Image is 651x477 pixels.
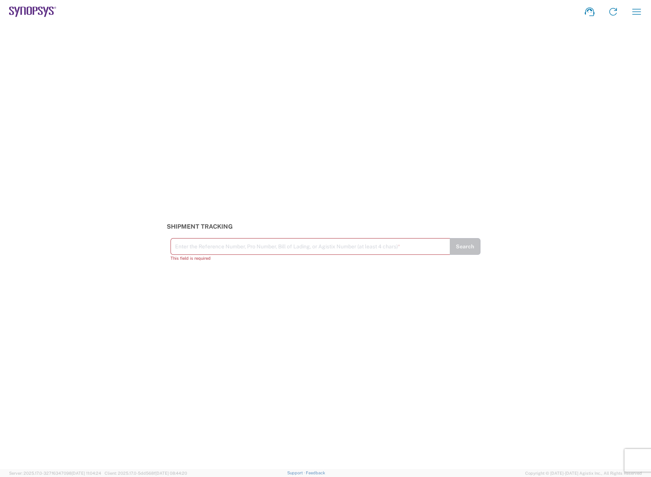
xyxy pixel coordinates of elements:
[72,471,101,475] span: [DATE] 11:04:24
[287,471,306,475] a: Support
[105,471,187,475] span: Client: 2025.17.0-5dd568f
[9,471,101,475] span: Server: 2025.17.0-327f6347098
[171,255,450,262] div: This field is required
[306,471,325,475] a: Feedback
[167,223,484,230] h3: Shipment Tracking
[525,470,642,477] span: Copyright © [DATE]-[DATE] Agistix Inc., All Rights Reserved
[155,471,187,475] span: [DATE] 08:44:20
